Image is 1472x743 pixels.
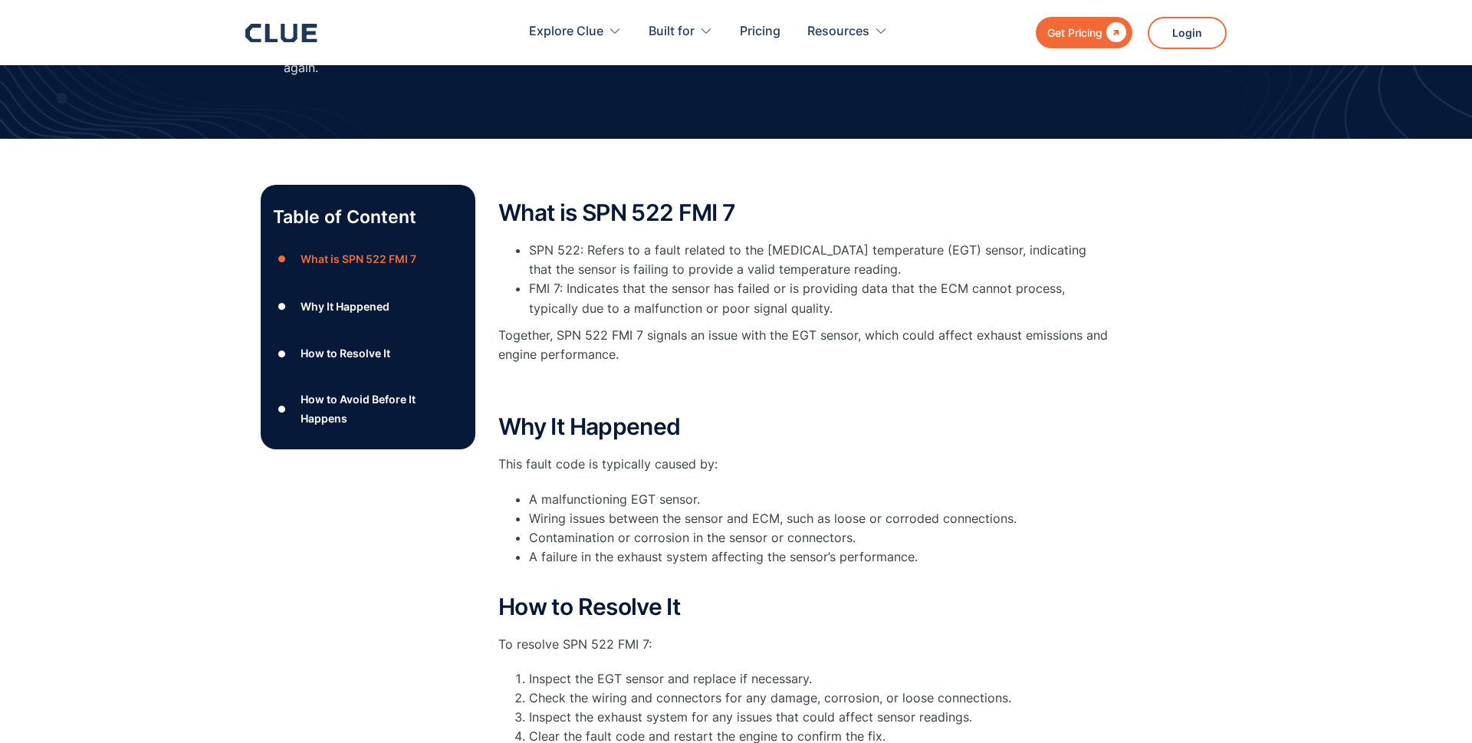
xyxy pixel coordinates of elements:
[529,279,1112,317] li: FMI 7: Indicates that the sensor has failed or is providing data that the ECM cannot process, typ...
[529,8,622,56] div: Explore Clue
[807,8,869,56] div: Resources
[498,326,1112,364] p: Together, SPN 522 FMI 7 signals an issue with the EGT sensor, which could affect exhaust emission...
[273,295,463,318] a: ●Why It Happened
[273,248,463,271] a: ●What is SPN 522 FMI 7
[1102,23,1126,42] div: 
[529,669,1112,689] li: Inspect the EGT sensor and replace if necessary.
[529,490,1112,509] li: A malfunctioning EGT sensor.
[273,342,463,365] a: ●How to Resolve It
[273,390,463,428] a: ●How to Avoid Before It Happens
[301,249,416,268] div: What is SPN 522 FMI 7
[807,8,888,56] div: Resources
[529,241,1112,279] li: SPN 522: Refers to a fault related to the [MEDICAL_DATA] temperature (EGT) sensor, indicating tha...
[498,380,1112,399] p: ‍
[273,295,291,318] div: ●
[740,8,780,56] a: Pricing
[529,547,1112,586] li: A failure in the exhaust system affecting the sensor’s performance.
[498,635,1112,654] p: To resolve SPN 522 FMI 7:
[498,414,1112,439] h2: Why It Happened
[301,390,463,428] div: How to Avoid Before It Happens
[529,708,1112,727] li: Inspect the exhaust system for any issues that could affect sensor readings.
[1148,17,1227,49] a: Login
[529,509,1112,528] li: Wiring issues between the sensor and ECM, such as loose or corroded connections.
[273,205,463,229] p: Table of Content
[529,8,603,56] div: Explore Clue
[498,200,1112,225] h2: What is SPN 522 FMI 7
[529,689,1112,708] li: Check the wiring and connectors for any damage, corrosion, or loose connections.
[498,594,1112,620] h2: How to Resolve It
[649,8,695,56] div: Built for
[273,397,291,420] div: ●
[301,344,390,363] div: How to Resolve It
[1036,17,1132,48] a: Get Pricing
[498,455,1112,474] p: This fault code is typically caused by:
[273,248,291,271] div: ●
[649,8,713,56] div: Built for
[301,297,389,316] div: Why It Happened
[1047,23,1102,42] div: Get Pricing
[273,342,291,365] div: ●
[529,528,1112,547] li: Contamination or corrosion in the sensor or connectors.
